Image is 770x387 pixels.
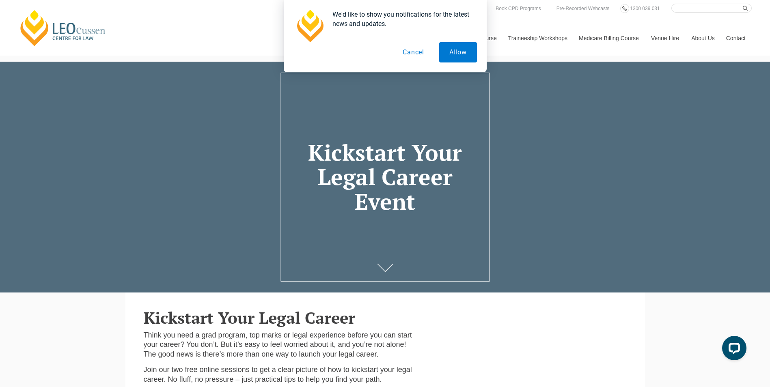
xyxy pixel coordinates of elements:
span: Join our two free online sessions to get a clear picture of how to kickstart your legal career [144,365,412,383]
button: Allow [439,42,477,62]
iframe: LiveChat chat widget [716,333,750,367]
span: Think you need a grad program, top marks or legal experience before you can start your career? Yo... [144,331,412,358]
h2: Kickstart Your Legal Career [144,309,421,327]
button: Cancel [393,42,434,62]
img: notification icon [293,10,326,42]
h1: Kickstart Your Legal Career Event [293,140,477,214]
span: . No fluff, no pressure – just practical tips to help you find your path. [164,375,382,383]
div: We'd like to show you notifications for the latest news and updates. [326,10,477,28]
